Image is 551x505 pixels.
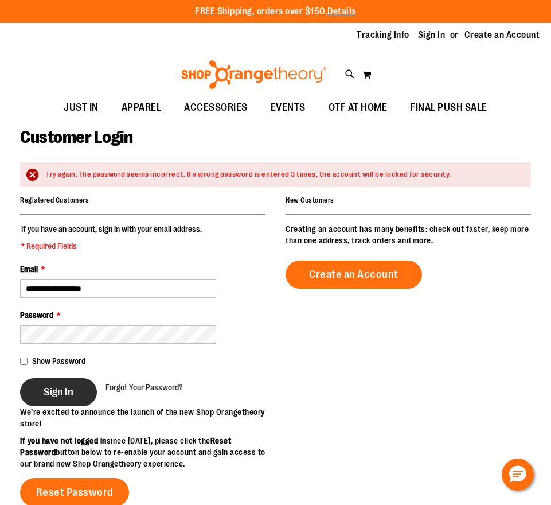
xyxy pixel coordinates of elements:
a: EVENTS [259,95,317,121]
a: ACCESSORIES [173,95,259,121]
p: FREE Shipping, orders over $150. [195,5,356,18]
a: OTF AT HOME [317,95,399,121]
span: Customer Login [20,127,132,147]
span: EVENTS [271,95,306,121]
span: JUST IN [64,95,99,121]
p: We’re excited to announce the launch of the new Shop Orangetheory store! [20,406,276,429]
a: Sign In [418,29,446,41]
div: Try again. The password seems incorrect. If a wrong password is entered 3 times, the account will... [46,169,519,180]
a: Forgot Your Password? [105,382,183,393]
a: APPAREL [110,95,173,121]
strong: New Customers [286,196,334,204]
span: Show Password [32,356,85,366]
legend: If you have an account, sign in with your email address. [20,223,203,252]
span: Email [20,265,38,274]
a: Create an Account [464,29,540,41]
a: Tracking Info [357,29,409,41]
a: JUST IN [52,95,110,121]
span: APPAREL [122,95,162,121]
span: Create an Account [309,268,398,281]
a: FINAL PUSH SALE [398,95,499,121]
span: Password [20,310,53,320]
p: Creating an account has many benefits: check out faster, keep more than one address, track orders... [286,223,531,246]
p: since [DATE], please click the button below to re-enable your account and gain access to our bran... [20,435,276,469]
span: ACCESSORIES [184,95,248,121]
span: Reset Password [36,486,114,499]
img: Shop Orangetheory [179,60,328,89]
span: OTF AT HOME [329,95,388,121]
span: Forgot Your Password? [105,383,183,392]
a: Details [327,6,356,17]
button: Sign In [20,378,97,406]
strong: If you have not logged in [20,436,107,445]
span: * Required Fields [21,240,202,252]
span: Sign In [44,386,73,398]
span: FINAL PUSH SALE [410,95,487,121]
button: Hello, have a question? Let’s chat. [502,459,534,491]
strong: Registered Customers [20,196,89,204]
a: Create an Account [286,261,422,289]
